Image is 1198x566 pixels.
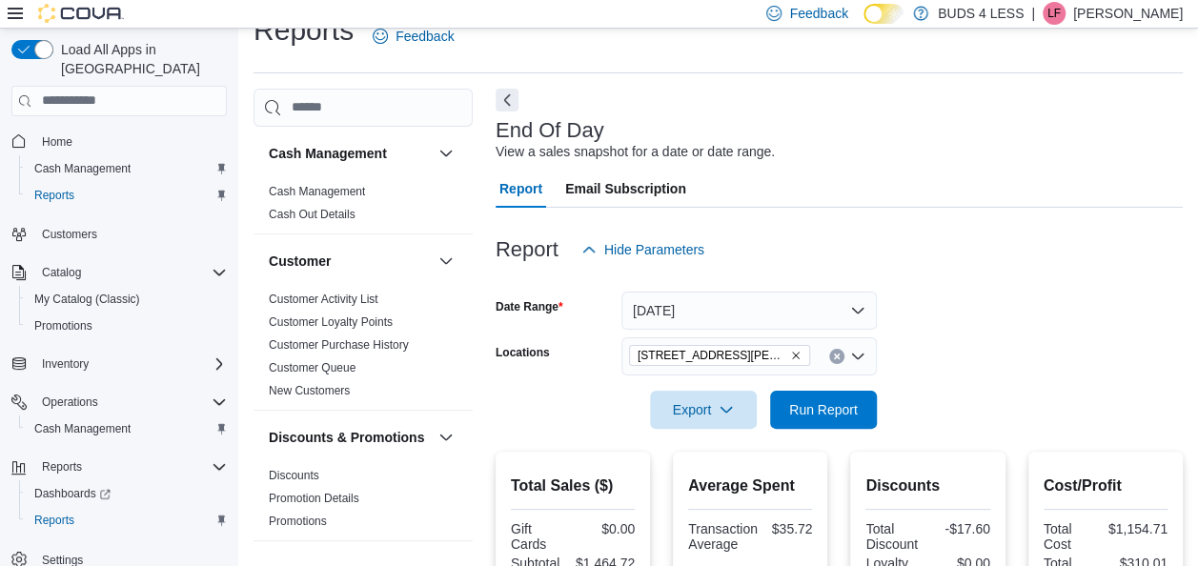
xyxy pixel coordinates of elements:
button: Cash Management [19,155,234,182]
div: $35.72 [765,521,813,536]
span: 7500 LUNDY'S LANE UNIT C14-E [629,345,810,366]
p: BUDS 4 LESS [938,2,1024,25]
div: Customer [254,288,473,410]
button: Operations [34,391,106,414]
button: Reports [4,454,234,480]
a: Dashboards [19,480,234,507]
a: Cash Management [27,417,138,440]
button: Promotions [19,313,234,339]
span: Customers [34,222,227,246]
button: Inventory [4,351,234,377]
p: [PERSON_NAME] [1073,2,1183,25]
span: Hide Parameters [604,240,704,259]
button: Operations [4,389,234,415]
a: Home [34,131,80,153]
button: Discounts & Promotions [269,428,431,447]
a: Customer Purchase History [269,338,409,352]
button: Reports [19,507,234,534]
a: Promotions [269,515,327,528]
span: Customers [42,227,97,242]
a: Cash Management [27,157,138,180]
div: Discounts & Promotions [254,464,473,540]
h3: Customer [269,252,331,271]
h2: Total Sales ($) [511,475,635,497]
button: Reports [19,182,234,209]
a: Cash Out Details [269,208,355,221]
span: Run Report [789,400,858,419]
div: Cash Management [254,180,473,233]
span: My Catalog (Classic) [34,292,140,307]
a: Promotion Details [269,492,359,505]
div: Gift Cards [511,521,569,552]
a: Reports [27,509,82,532]
button: Next [496,89,518,111]
button: Inventory [34,353,96,375]
a: Customers [34,223,105,246]
img: Cova [38,4,124,23]
span: Inventory [34,353,227,375]
button: Discounts & Promotions [435,426,457,449]
button: Cash Management [19,415,234,442]
h3: Report [496,238,558,261]
a: Cash Management [269,185,365,198]
button: [DATE] [621,292,877,330]
span: Cash Out Details [269,207,355,222]
button: Remove 7500 LUNDY'S LANE UNIT C14-E from selection in this group [790,350,802,361]
span: Export [661,391,745,429]
button: Customers [4,220,234,248]
span: Inventory [42,356,89,372]
span: Home [42,134,72,150]
a: Promotions [27,314,100,337]
span: Operations [42,394,98,410]
span: Load All Apps in [GEOGRAPHIC_DATA] [53,40,227,78]
h3: End Of Day [496,119,604,142]
div: $0.00 [577,521,635,536]
button: Home [4,128,234,155]
div: $1,154.71 [1108,521,1168,536]
h2: Discounts [865,475,989,497]
span: Feedback [396,27,454,46]
a: Customer Queue [269,361,355,374]
a: Reports [27,184,82,207]
span: Discounts [269,468,319,483]
input: Dark Mode [863,4,904,24]
span: Home [34,130,227,153]
button: Catalog [4,259,234,286]
button: My Catalog (Classic) [19,286,234,313]
span: Reports [27,509,227,532]
span: Promotions [34,318,92,334]
span: Customer Queue [269,360,355,375]
span: Cash Management [34,421,131,436]
span: Promotions [27,314,227,337]
a: New Customers [269,384,350,397]
span: Cash Management [269,184,365,199]
label: Date Range [496,299,563,314]
button: Hide Parameters [574,231,712,269]
span: Reports [34,188,74,203]
div: Transaction Average [688,521,758,552]
span: Reports [27,184,227,207]
span: Promotion Details [269,491,359,506]
h2: Cost/Profit [1044,475,1168,497]
button: Export [650,391,757,429]
button: Customer [269,252,431,271]
p: | [1031,2,1035,25]
span: Cash Management [34,161,131,176]
div: View a sales snapshot for a date or date range. [496,142,775,162]
h3: Discounts & Promotions [269,428,424,447]
a: My Catalog (Classic) [27,288,148,311]
a: Customer Activity List [269,293,378,306]
span: Reports [34,513,74,528]
label: Locations [496,345,550,360]
span: Report [499,170,542,208]
a: Discounts [269,469,319,482]
span: New Customers [269,383,350,398]
span: Catalog [34,261,227,284]
button: Customer [435,250,457,273]
div: Leeanne Finn [1043,2,1066,25]
span: Dashboards [27,482,227,505]
div: Total Discount [865,521,924,552]
a: Dashboards [27,482,118,505]
span: Customer Purchase History [269,337,409,353]
span: Reports [42,459,82,475]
